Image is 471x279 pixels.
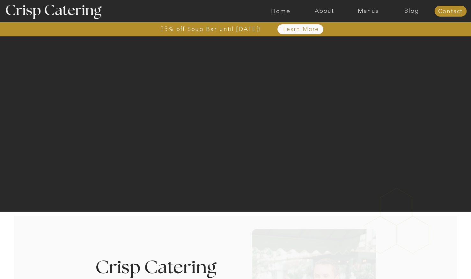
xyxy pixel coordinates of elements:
[95,259,233,277] h3: Crisp Catering
[346,8,390,14] a: Menus
[259,8,303,14] a: Home
[269,26,334,33] a: Learn More
[390,8,434,14] a: Blog
[434,8,467,15] a: Contact
[137,26,284,32] a: 25% off Soup Bar until [DATE]!
[303,8,346,14] a: About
